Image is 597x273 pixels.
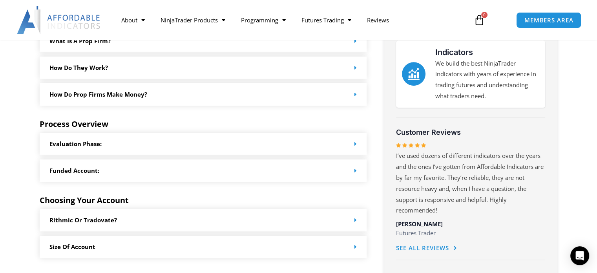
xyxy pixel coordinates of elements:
[49,243,95,251] a: Size of Account
[40,159,367,182] div: Funded Account:
[524,17,573,23] span: MEMBERS AREA
[40,196,367,205] h5: Choosing Your Account
[49,64,108,71] a: How Do they work?
[49,140,102,148] a: Evaluation Phase:
[113,11,466,29] nav: Menu
[402,62,425,86] a: Indicators
[49,37,111,45] a: What is a prop firm?
[113,11,153,29] a: About
[153,11,233,29] a: NinjaTrader Products
[435,48,473,57] a: Indicators
[40,209,367,231] div: Rithmic or Tradovate?
[40,133,367,155] div: Evaluation Phase:
[40,236,367,258] div: Size of Account
[396,228,545,239] p: Futures Trader
[516,12,582,28] a: MEMBERS AREA
[233,11,294,29] a: Programming
[396,150,545,216] p: I’ve used dozens of different indicators over the years and the ones I’ve gotten from Affordable ...
[49,167,99,174] a: Funded Account:
[294,11,359,29] a: Futures Trading
[359,11,397,29] a: Reviews
[396,245,449,251] span: See All Reviews
[396,240,457,257] a: See All Reviews
[481,12,487,18] span: 0
[49,90,147,98] a: How do Prop Firms make money?
[49,216,117,224] a: Rithmic or Tradovate?
[17,6,101,34] img: LogoAI | Affordable Indicators – NinjaTrader
[462,9,497,31] a: 0
[435,58,539,102] p: We build the best NinjaTrader indicators with years of experience in trading futures and understa...
[40,30,367,52] div: What is a prop firm?
[396,220,443,228] span: [PERSON_NAME]
[40,83,367,106] div: How do Prop Firms make money?
[396,128,545,137] h3: Customer Reviews
[40,119,367,129] h5: Process Overview
[40,57,367,79] div: How Do they work?
[570,246,589,265] div: Open Intercom Messenger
